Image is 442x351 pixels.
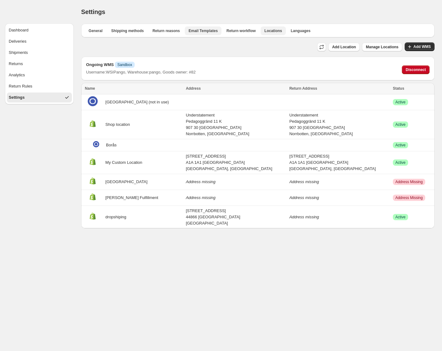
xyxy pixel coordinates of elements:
span: General [89,28,103,33]
span: Return reasons [152,28,180,33]
span: Email Templates [188,28,218,33]
span: Return Address [289,86,317,91]
div: [GEOGRAPHIC_DATA] [85,176,182,188]
span: Active [395,143,406,148]
i: Address missing [186,195,215,200]
span: Address Missing [395,179,423,184]
button: Analytics [7,70,72,80]
h2: Ongoing WMS [86,62,196,68]
button: Shipments [7,48,72,58]
button: Deliveries [7,36,72,46]
div: Settings [9,94,25,101]
div: [STREET_ADDRESS] 44866 [GEOGRAPHIC_DATA] [GEOGRAPHIC_DATA] [186,208,286,226]
button: Manage Locations [362,43,402,51]
span: Active [395,100,406,105]
span: Status [393,86,404,91]
div: [STREET_ADDRESS] A1A 1A1 [GEOGRAPHIC_DATA] [GEOGRAPHIC_DATA], [GEOGRAPHIC_DATA] [186,153,286,172]
i: Address missing [289,215,319,219]
span: Address [186,86,201,91]
div: [PERSON_NAME] Fulfillment [85,192,182,204]
div: Deliveries [9,38,26,45]
i: Address missing [186,179,215,184]
button: Settings [7,92,72,102]
span: Manage Locations [366,45,398,50]
img: Managed location [88,119,98,129]
span: Active [395,122,406,127]
div: Shipments [9,50,28,56]
div: dropshiping [85,211,182,223]
button: Add WMS [405,42,435,51]
span: Locations [264,28,282,33]
span: Return workflow [226,28,256,33]
div: Analytics [9,72,25,78]
span: Active [395,160,406,165]
span: Address Missing [395,195,423,200]
button: Add Location [328,43,360,51]
button: Return Rules [7,81,72,91]
img: Managed location [93,141,99,147]
img: Managed location [88,157,98,167]
i: Address missing [289,179,319,184]
div: Dashboard [9,27,29,33]
div: Understatement Pedagoggränd 11 K 907 30 [GEOGRAPHIC_DATA] Norrbotten, [GEOGRAPHIC_DATA] [186,112,286,137]
div: Understatement Pedagoggränd 11 K 907 30 [GEOGRAPHIC_DATA] Norrbotten, [GEOGRAPHIC_DATA] [289,112,389,137]
span: Languages [291,28,310,33]
div: My Custom Location [85,157,182,168]
div: Return Rules [9,83,32,89]
img: Managed location [88,211,98,221]
span: Add WMS [413,44,431,49]
img: Managed location [88,176,98,186]
img: Managed location [88,96,98,106]
div: Username: WSIPango , Warehouse: pango , Goods owner: # 82 [86,69,196,75]
button: Dashboard [7,25,72,35]
div: Shop location [85,119,182,130]
button: Returns [7,59,72,69]
img: Managed location [88,192,98,202]
div: Returns [9,61,23,67]
span: Sandbox [117,62,132,67]
i: Address missing [289,195,319,200]
span: Settings [81,8,105,15]
div: Borås [91,141,182,149]
span: Name [85,86,95,91]
span: Add Location [332,45,356,50]
span: Disconnect [406,67,426,72]
div: [STREET_ADDRESS] A1A 1A1 [GEOGRAPHIC_DATA] [GEOGRAPHIC_DATA], [GEOGRAPHIC_DATA] [289,153,389,172]
div: [GEOGRAPHIC_DATA] (not in use) [85,96,182,108]
button: Disconnect [402,65,430,74]
span: Active [395,215,406,220]
span: Shipping methods [111,28,144,33]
